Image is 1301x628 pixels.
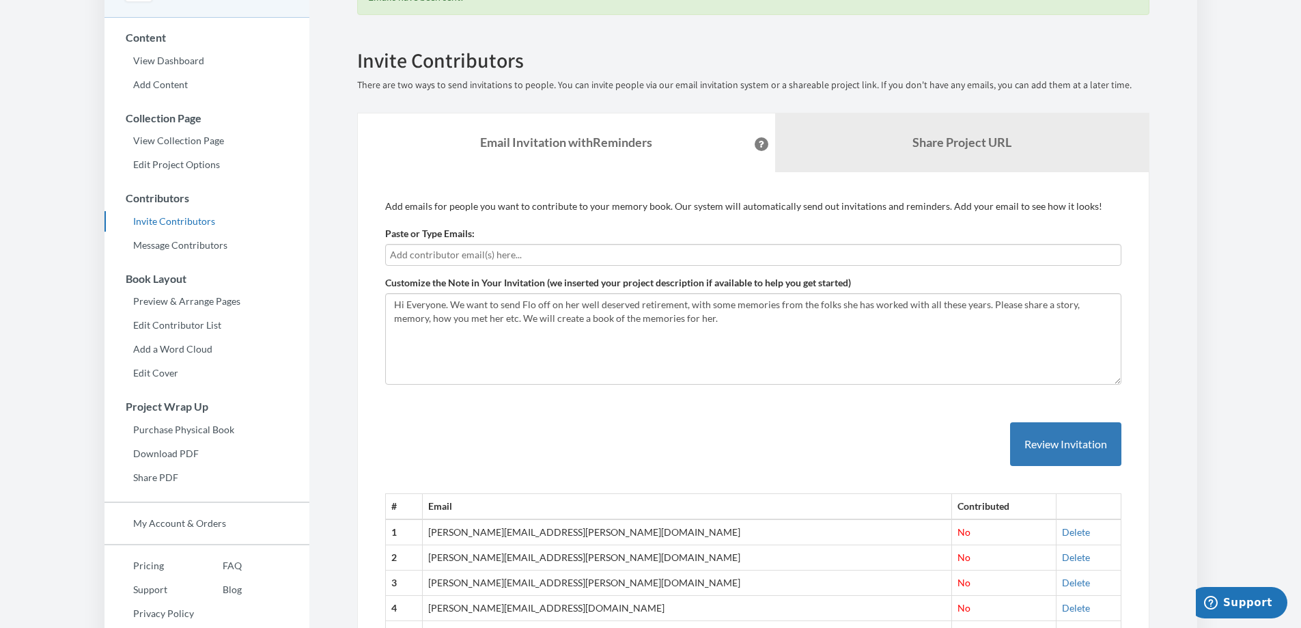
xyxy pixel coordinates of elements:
[104,467,309,488] a: Share PDF
[422,571,952,596] td: [PERSON_NAME][EMAIL_ADDRESS][PERSON_NAME][DOMAIN_NAME]
[194,579,242,600] a: Blog
[104,443,309,464] a: Download PDF
[1062,577,1090,588] a: Delete
[957,602,970,614] span: No
[1196,587,1287,621] iframe: Opens a widget where you can chat to one of our agents
[385,545,422,571] th: 2
[957,577,970,588] span: No
[104,363,309,383] a: Edit Cover
[104,74,309,95] a: Add Content
[952,494,1056,519] th: Contributed
[104,131,309,151] a: View Collection Page
[385,200,1121,213] p: Add emails for people you want to contribute to your memory book. Our system will automatically s...
[105,400,309,413] h3: Project Wrap Up
[385,596,422,621] th: 4
[385,276,851,290] label: Customize the Note in Your Invitation (we inserted your project description if available to help ...
[357,79,1149,92] p: There are two ways to send invitations to people. You can invite people via our email invitation ...
[422,545,952,571] td: [PERSON_NAME][EMAIL_ADDRESS][PERSON_NAME][DOMAIN_NAME]
[194,556,242,576] a: FAQ
[1062,602,1090,614] a: Delete
[104,51,309,71] a: View Dashboard
[104,420,309,440] a: Purchase Physical Book
[385,293,1121,385] textarea: Hi Everyone. We want to send Flo off on her well deserved retirement, with some memories from the...
[390,247,1117,262] input: Add contributor email(s) here...
[105,112,309,124] h3: Collection Page
[104,603,194,624] a: Privacy Policy
[385,519,422,545] th: 1
[105,31,309,44] h3: Content
[385,494,422,519] th: #
[105,273,309,285] h3: Book Layout
[422,596,952,621] td: [PERSON_NAME][EMAIL_ADDRESS][DOMAIN_NAME]
[957,551,970,563] span: No
[422,519,952,545] td: [PERSON_NAME][EMAIL_ADDRESS][PERSON_NAME][DOMAIN_NAME]
[104,579,194,600] a: Support
[104,291,309,312] a: Preview & Arrange Pages
[104,339,309,359] a: Add a Word Cloud
[104,513,309,534] a: My Account & Orders
[104,211,309,232] a: Invite Contributors
[957,526,970,538] span: No
[104,556,194,576] a: Pricing
[357,49,1149,72] h2: Invite Contributors
[912,135,1011,150] b: Share Project URL
[422,494,952,519] th: Email
[385,571,422,596] th: 3
[480,135,652,150] strong: Email Invitation with Reminders
[105,192,309,204] h3: Contributors
[385,227,475,241] label: Paste or Type Emails:
[1010,422,1121,467] button: Review Invitation
[1062,526,1090,538] a: Delete
[104,154,309,175] a: Edit Project Options
[104,315,309,336] a: Edit Contributor List
[1062,551,1090,563] a: Delete
[104,235,309,256] a: Message Contributors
